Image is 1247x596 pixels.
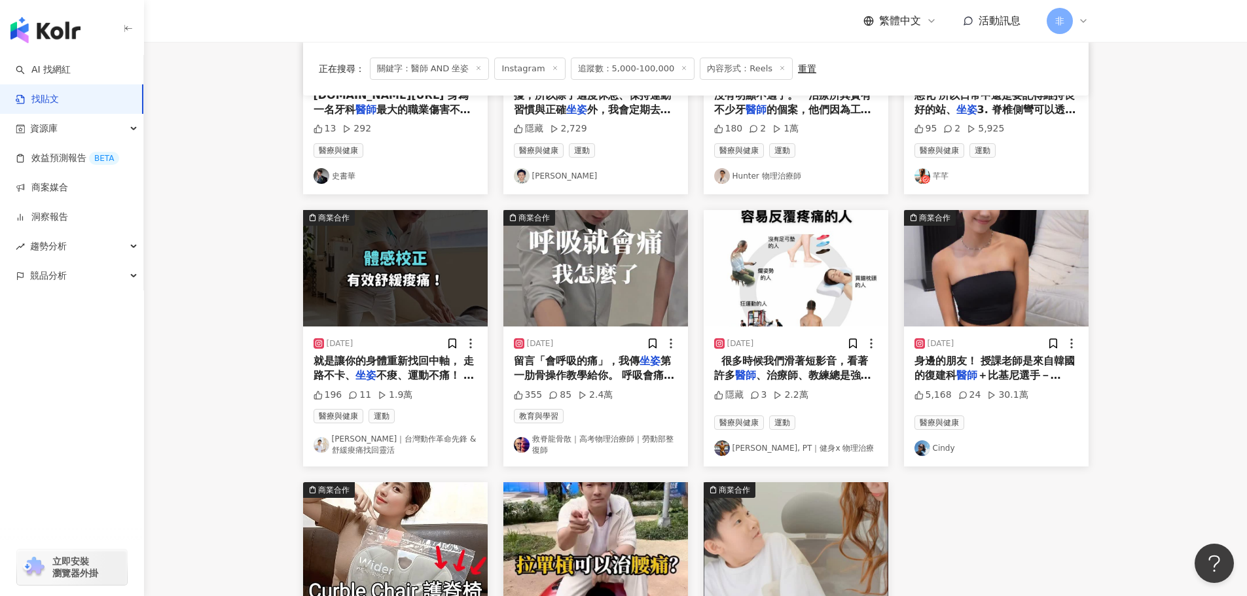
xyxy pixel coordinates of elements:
[514,122,543,135] div: 隱藏
[749,122,766,135] div: 2
[914,122,937,135] div: 95
[514,103,671,130] span: 外，我會定期去做比較全面性的關節檢查
[958,389,981,402] div: 24
[514,355,640,367] span: 留言「會呼吸的痛」，我傳
[914,103,1076,130] span: 3. 脊椎側彎可以透過適當的阻力
[314,437,329,453] img: KOL Avatar
[914,89,1075,116] span: 惡化 所以日常中還是要記得維持良好的站、
[10,17,81,43] img: logo
[714,369,871,396] span: 、治療師、教練總是強調著，生活一定要
[314,355,475,381] span: 就是讓你的身體重新找回中軸， 走路不卡、
[1195,544,1234,583] iframe: Help Scout Beacon - Open
[30,114,58,143] span: 資源庫
[503,210,688,326] img: post-image
[314,89,469,116] span: [DOMAIN_NAME][URL] 身為一名牙科
[714,122,743,135] div: 180
[17,550,127,585] a: chrome extension立即安裝 瀏覽器外掛
[566,103,587,116] mark: 坐姿
[314,122,336,135] div: 13
[16,152,119,165] a: 效益預測報告BETA
[370,58,490,80] span: 關鍵字：醫師 AND 坐姿
[979,14,1021,27] span: 活動訊息
[318,483,350,497] div: 商業合作
[704,210,888,326] img: post-image
[514,437,530,453] img: KOL Avatar
[378,389,412,402] div: 1.9萬
[314,143,363,158] span: 醫療與健康
[1055,14,1064,28] span: 非
[518,211,550,224] div: 商業合作
[314,409,363,423] span: 醫療與健康
[514,168,678,184] a: KOL Avatar[PERSON_NAME]
[914,389,952,402] div: 5,168
[914,143,964,158] span: 醫療與健康
[52,555,98,579] span: 立即安裝 瀏覽器外掛
[928,338,954,349] div: [DATE]
[319,63,365,74] span: 正在搜尋 ：
[904,210,1089,326] button: 商業合作
[750,389,767,402] div: 3
[719,483,750,497] div: 商業合作
[914,369,1061,411] span: ＋比基尼選手－[PERSON_NAME]也是[PERSON_NAME]
[314,103,471,130] span: 最大的職業傷害不是腰椎就是頸椎 我
[714,415,764,430] span: 醫療與健康
[16,211,68,224] a: 洞察報告
[494,58,565,80] span: Instagram
[30,232,67,261] span: 趨勢分析
[914,355,1075,381] span: 身邊的朋友！ 授課老師是來自韓國的復建科
[514,389,543,402] div: 355
[369,409,395,423] span: 運動
[355,103,376,116] mark: 醫師
[914,415,964,430] span: 醫療與健康
[571,58,695,80] span: 追蹤數：5,000-100,000
[318,211,350,224] div: 商業合作
[514,143,564,158] span: 醫療與健康
[314,389,342,402] div: 196
[714,103,871,130] span: 的個案，他們因為工作姿勢的原因，肩頸
[16,242,25,251] span: rise
[727,338,754,349] div: [DATE]
[772,122,799,135] div: 1萬
[714,389,744,402] div: 隱藏
[30,261,67,290] span: 競品分析
[514,89,671,116] span: 擾，所以除了適度休息、保持運動習慣與正確
[956,369,977,381] mark: 醫師
[314,168,329,184] img: KOL Avatar
[919,211,950,224] div: 商業合作
[21,557,46,578] img: chrome extension
[714,355,868,381] span: ⁡ ⁡ 很多時候我們滑著短影音，看著許多
[527,338,554,349] div: [DATE]
[514,168,530,184] img: KOL Avatar
[303,210,488,326] img: post-image
[314,434,477,456] a: KOL Avatar[PERSON_NAME]｜台灣動作革命先鋒 & 舒緩痠痛找回靈活
[914,168,1078,184] a: KOL Avatar芊芊
[327,338,353,349] div: [DATE]
[714,168,730,184] img: KOL Avatar
[904,210,1089,326] img: post-image
[714,89,872,116] span: 沒有明顯不適了。 治療所其實有不少牙
[914,440,930,456] img: KOL Avatar
[503,210,688,326] button: 商業合作
[700,58,793,80] span: 內容形式：Reels
[314,168,477,184] a: KOL Avatar史書華
[303,210,488,326] button: 商業合作
[514,434,678,456] a: KOL Avatar救脊龍骨散｜高考物理治療師｜勞動部整復師
[969,143,996,158] span: 運動
[549,389,571,402] div: 85
[569,143,595,158] span: 運動
[514,409,564,423] span: 教育與學習
[914,168,930,184] img: KOL Avatar
[578,389,613,402] div: 2.4萬
[16,93,59,106] a: 找貼文
[16,181,68,194] a: 商案媒合
[342,122,371,135] div: 292
[769,415,795,430] span: 運動
[987,389,1028,402] div: 30.1萬
[714,440,878,456] a: KOL Avatar[PERSON_NAME], PT｜健身x 物理治療
[355,369,376,381] mark: 坐姿
[314,369,477,396] span: 不痠、運動不痛！ ✔️ 透過動作引
[746,103,767,116] mark: 醫師
[735,369,756,381] mark: 醫師
[914,440,1078,456] a: KOL AvatarCindy
[798,63,816,74] div: 重置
